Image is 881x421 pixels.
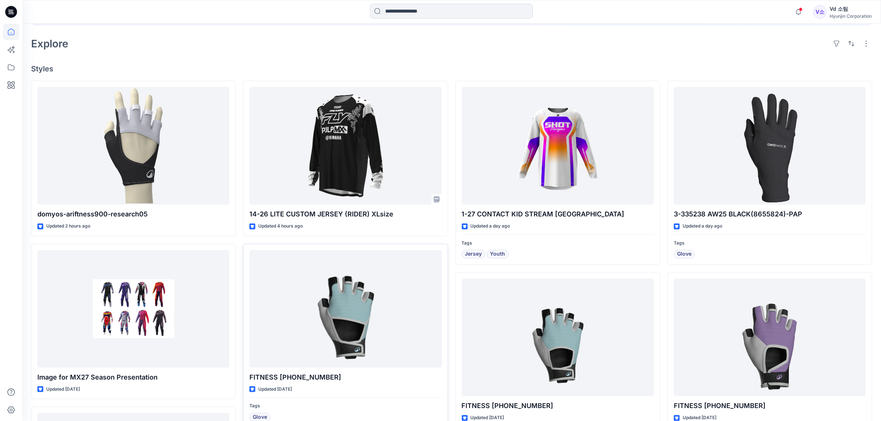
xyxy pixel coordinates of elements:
[462,279,654,396] a: FITNESS 900-008-2
[462,239,654,247] p: Tags
[249,87,441,205] a: 14-26 LITE CUSTOM JERSEY (RIDER) XLsize
[46,222,90,230] p: Updated 2 hours ago
[258,222,303,230] p: Updated 4 hours ago
[830,13,872,19] div: Hyunjin Corporation
[37,209,229,219] p: domyos-ariftness900-research05
[677,250,692,259] span: Glove
[465,250,482,259] span: Jersey
[674,401,866,411] p: FITNESS [PHONE_NUMBER]
[674,87,866,205] a: 3-335238 AW25 BLACK(8655824)-PAP
[249,250,441,368] a: FITNESS 900-008-3
[37,372,229,383] p: Image for MX27 Season Presentation
[674,209,866,219] p: 3-335238 AW25 BLACK(8655824)-PAP
[674,279,866,396] a: FITNESS 900-008-1
[462,401,654,411] p: FITNESS [PHONE_NUMBER]
[249,209,441,219] p: 14-26 LITE CUSTOM JERSEY (RIDER) XLsize
[683,222,722,230] p: Updated a day ago
[37,87,229,205] a: domyos-ariftness900-research05
[674,239,866,247] p: Tags
[490,250,505,259] span: Youth
[830,4,872,13] div: Vd 소팀
[46,385,80,393] p: Updated [DATE]
[249,402,441,410] p: Tags
[813,5,827,18] div: V소
[462,209,654,219] p: 1-27 CONTACT KID STREAM [GEOGRAPHIC_DATA]
[31,64,872,73] h4: Styles
[249,372,441,383] p: FITNESS [PHONE_NUMBER]
[31,38,68,50] h2: Explore
[37,250,229,368] a: Image for MX27 Season Presentation
[462,87,654,205] a: 1-27 CONTACT KID STREAM JERSEY
[471,222,510,230] p: Updated a day ago
[258,385,292,393] p: Updated [DATE]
